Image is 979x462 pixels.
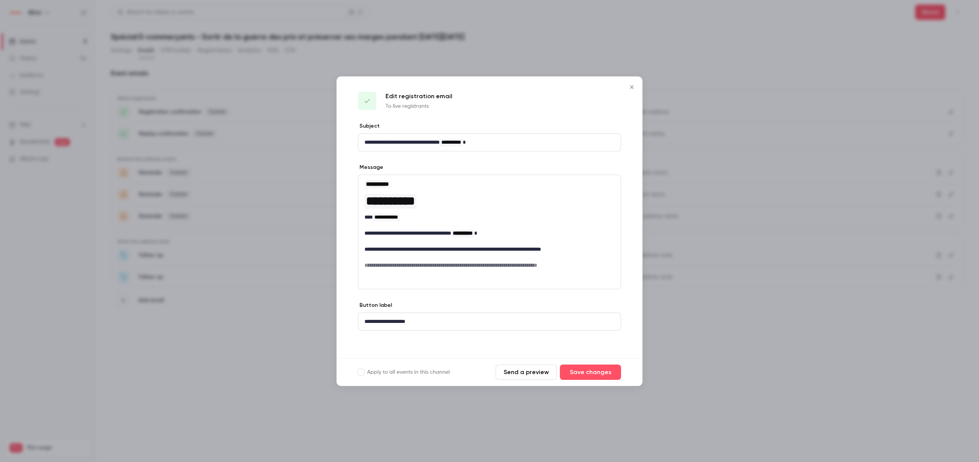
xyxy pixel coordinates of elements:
label: Button label [358,302,392,309]
label: Message [358,164,383,171]
label: Subject [358,122,380,130]
p: Edit registration email [385,92,452,101]
label: Apply to all events in this channel [358,368,450,376]
div: editor [358,134,621,151]
p: To live registrants [385,102,452,110]
div: editor [358,175,621,274]
button: Close [624,79,639,95]
button: Save changes [560,365,621,380]
button: Send a preview [496,365,557,380]
div: editor [358,313,621,330]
